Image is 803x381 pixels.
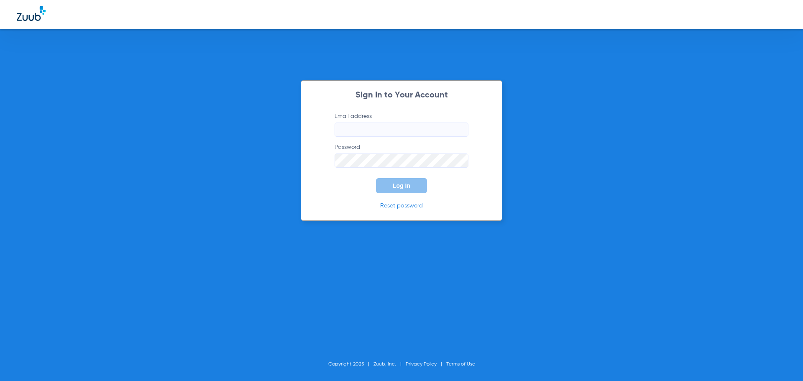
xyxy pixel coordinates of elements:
button: Log In [376,178,427,193]
a: Terms of Use [446,362,475,367]
li: Copyright 2025 [328,360,373,368]
label: Password [335,143,468,168]
input: Email address [335,123,468,137]
a: Privacy Policy [406,362,437,367]
input: Password [335,153,468,168]
span: Log In [393,182,410,189]
img: Zuub Logo [17,6,46,21]
li: Zuub, Inc. [373,360,406,368]
label: Email address [335,112,468,137]
h2: Sign In to Your Account [322,91,481,100]
a: Reset password [380,203,423,209]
